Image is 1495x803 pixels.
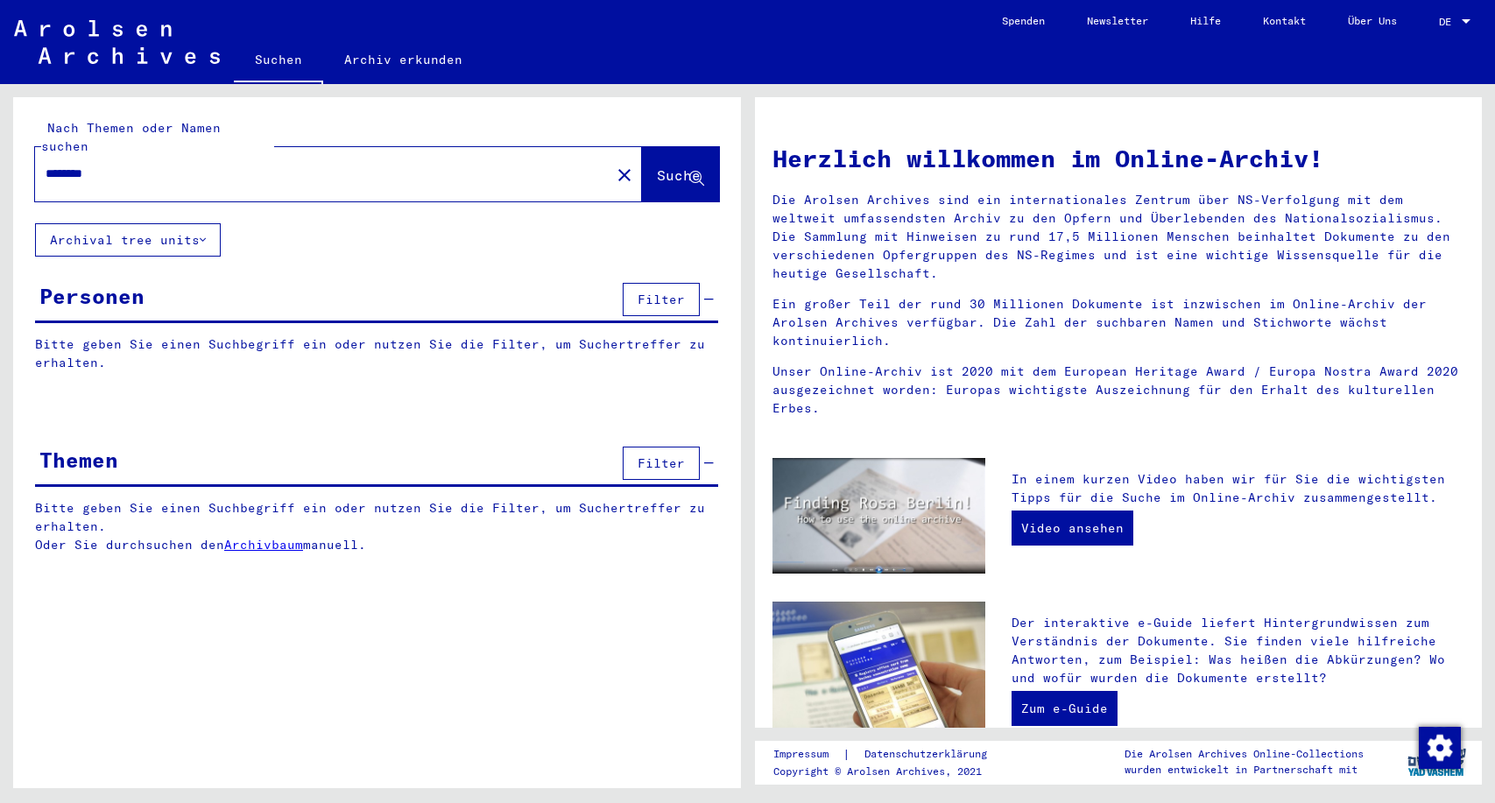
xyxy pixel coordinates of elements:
[772,295,1465,350] p: Ein großer Teil der rund 30 Millionen Dokumente ist inzwischen im Online-Archiv der Arolsen Archi...
[1404,740,1470,784] img: yv_logo.png
[1125,746,1364,762] p: Die Arolsen Archives Online-Collections
[614,165,635,186] mat-icon: close
[1125,762,1364,778] p: wurden entwickelt in Partnerschaft mit
[642,147,719,201] button: Suche
[39,280,145,312] div: Personen
[772,458,985,574] img: video.jpg
[607,157,642,192] button: Clear
[35,335,718,372] p: Bitte geben Sie einen Suchbegriff ein oder nutzen Sie die Filter, um Suchertreffer zu erhalten.
[850,745,1008,764] a: Datenschutzerklärung
[1012,691,1118,726] a: Zum e-Guide
[773,745,1008,764] div: |
[623,283,700,316] button: Filter
[234,39,323,84] a: Suchen
[323,39,483,81] a: Archiv erkunden
[1439,16,1458,28] span: DE
[41,120,221,154] mat-label: Nach Themen oder Namen suchen
[1012,511,1133,546] a: Video ansehen
[35,223,221,257] button: Archival tree units
[14,20,220,64] img: Arolsen_neg.svg
[773,764,1008,779] p: Copyright © Arolsen Archives, 2021
[1419,727,1461,769] img: Zustimmung ändern
[638,292,685,307] span: Filter
[1418,726,1460,768] div: Zustimmung ändern
[772,363,1465,418] p: Unser Online-Archiv ist 2020 mit dem European Heritage Award / Europa Nostra Award 2020 ausgezeic...
[39,444,118,475] div: Themen
[1012,614,1464,687] p: Der interaktive e-Guide liefert Hintergrundwissen zum Verständnis der Dokumente. Sie finden viele...
[772,191,1465,283] p: Die Arolsen Archives sind ein internationales Zentrum über NS-Verfolgung mit dem weltweit umfasse...
[772,140,1465,177] h1: Herzlich willkommen im Online-Archiv!
[1012,470,1464,507] p: In einem kurzen Video haben wir für Sie die wichtigsten Tipps für die Suche im Online-Archiv zusa...
[638,455,685,471] span: Filter
[773,745,843,764] a: Impressum
[623,447,700,480] button: Filter
[35,499,719,554] p: Bitte geben Sie einen Suchbegriff ein oder nutzen Sie die Filter, um Suchertreffer zu erhalten. O...
[772,602,985,744] img: eguide.jpg
[657,166,701,184] span: Suche
[224,537,303,553] a: Archivbaum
